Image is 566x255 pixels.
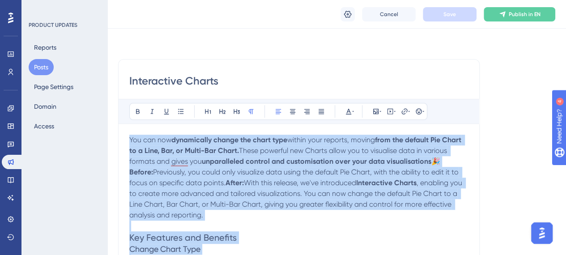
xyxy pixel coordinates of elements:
[362,7,416,21] button: Cancel
[287,136,375,144] span: within your reports, moving
[431,157,440,166] span: 🎉
[129,244,200,254] span: Change Chart Type
[129,168,153,176] strong: Before:
[226,178,244,187] strong: After:
[21,2,56,13] span: Need Help?
[509,11,540,18] span: Publish in EN
[129,146,449,166] span: These powerful new Charts allow you to visualise data in various formats and gives you
[129,168,460,187] span: Previously, you could only visualize data using the default Pie Chart, with the ability to edit i...
[380,11,398,18] span: Cancel
[528,220,555,246] iframe: UserGuiding AI Assistant Launcher
[423,7,477,21] button: Save
[29,79,79,95] button: Page Settings
[29,98,62,115] button: Domain
[484,7,555,21] button: Publish in EN
[129,136,171,144] span: You can now
[202,157,431,166] strong: unparalleled control and customisation over your data visualisations
[29,59,54,75] button: Posts
[29,21,77,29] div: PRODUCT UPDATES
[443,11,456,18] span: Save
[171,136,287,144] strong: dynamically change the chart type
[244,178,356,187] span: With this release, we've introduced
[129,232,237,243] span: Key Features and Benefits
[62,4,65,12] div: 4
[29,118,60,134] button: Access
[129,74,468,88] input: Post Title
[29,39,62,55] button: Reports
[356,178,417,187] strong: Interactive Charts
